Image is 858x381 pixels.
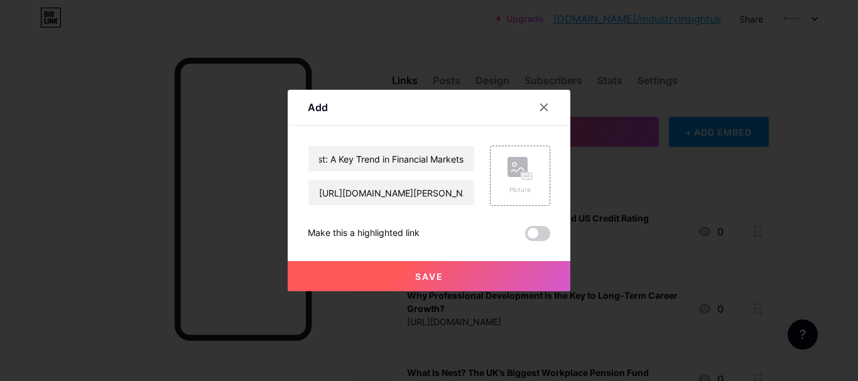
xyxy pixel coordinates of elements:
[308,226,420,241] div: Make this a highlighted link
[288,261,570,291] button: Save
[308,180,474,205] input: URL
[508,185,533,195] div: Picture
[308,146,474,171] input: Title
[415,271,443,282] span: Save
[308,100,328,115] div: Add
